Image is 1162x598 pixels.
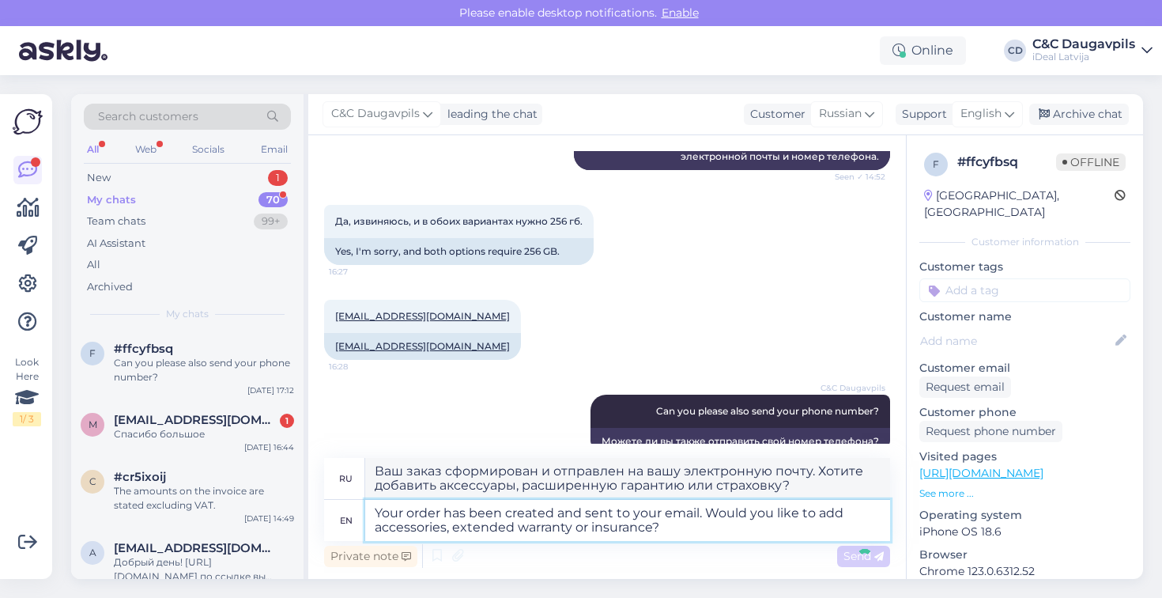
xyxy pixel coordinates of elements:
[87,192,136,208] div: My chats
[919,278,1130,302] input: Add a tag
[919,466,1043,480] a: [URL][DOMAIN_NAME]
[1056,153,1126,171] span: Offline
[89,547,96,558] span: a
[744,106,805,123] div: Customer
[114,342,173,356] span: #ffcyfbsq
[254,214,288,229] div: 99+
[13,355,41,426] div: Look Here
[335,340,510,352] a: [EMAIL_ADDRESS][DOMAIN_NAME]
[920,332,1112,350] input: Add name
[280,414,294,428] div: 1
[1029,104,1129,125] div: Archive chat
[324,238,594,265] div: Yes, I'm sorry, and both options require 256 GB.
[919,404,1130,421] p: Customer phone
[244,441,294,453] div: [DATE] 16:44
[1032,51,1135,63] div: iDeal Latvija
[919,563,1130,580] p: Chrome 123.0.6312.52
[1032,38,1153,63] a: C&C DaugavpilsiDeal Latvija
[896,106,947,123] div: Support
[258,139,291,160] div: Email
[268,170,288,186] div: 1
[329,266,388,278] span: 16:27
[919,377,1011,398] div: Request email
[819,105,862,123] span: Russian
[132,139,160,160] div: Web
[1004,40,1026,62] div: CD
[13,107,43,137] img: Askly Logo
[924,187,1115,221] div: [GEOGRAPHIC_DATA], [GEOGRAPHIC_DATA]
[166,307,209,321] span: My chats
[114,541,278,555] span: aleks88197688@gmail.com
[114,555,294,584] div: Добрый день! [URL][DOMAIN_NAME] по ссылке вы сможете найти все доступные чехлы. Из кожаных - Epic...
[919,308,1130,325] p: Customer name
[247,384,294,396] div: [DATE] 17:12
[919,486,1130,501] p: See more ...
[13,412,41,426] div: 1 / 3
[657,6,704,20] span: Enable
[114,413,278,427] span: malish1016@inbox.lv
[87,170,111,186] div: New
[335,215,583,227] span: Да, извиняюсь, и в обоих вариантах нужно 256 гб.
[331,105,420,123] span: C&C Daugavpils
[87,279,133,295] div: Archived
[87,257,100,273] div: All
[919,360,1130,377] p: Customer email
[189,139,228,160] div: Socials
[821,382,885,394] span: C&C Daugavpils
[87,214,145,229] div: Team chats
[114,470,166,484] span: #cr5ixoij
[880,36,966,65] div: Online
[919,507,1130,524] p: Operating system
[919,235,1130,249] div: Customer information
[114,484,294,513] div: The amounts on the invoice are stated excluding VAT.
[335,310,510,322] a: [EMAIL_ADDRESS][DOMAIN_NAME]
[656,405,879,417] span: Can you please also send your phone number?
[919,259,1130,275] p: Customer tags
[960,105,1002,123] span: English
[919,448,1130,465] p: Visited pages
[957,153,1056,172] div: # ffcyfbsq
[329,361,388,373] span: 16:28
[89,418,97,430] span: m
[244,513,294,524] div: [DATE] 14:49
[114,356,294,384] div: Can you please also send your phone number?
[933,158,939,170] span: f
[826,171,885,183] span: Seen ✓ 14:52
[441,106,538,123] div: leading the chat
[919,547,1130,563] p: Browser
[84,139,102,160] div: All
[919,421,1062,442] div: Request phone number
[590,428,890,455] div: Можете ли вы также отправить свой номер телефона?
[919,524,1130,540] p: iPhone OS 18.6
[258,192,288,208] div: 70
[89,347,96,359] span: f
[114,427,294,441] div: Спасибо большое
[1032,38,1135,51] div: C&C Daugavpils
[98,108,198,125] span: Search customers
[87,236,145,252] div: AI Assistant
[89,475,96,487] span: c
